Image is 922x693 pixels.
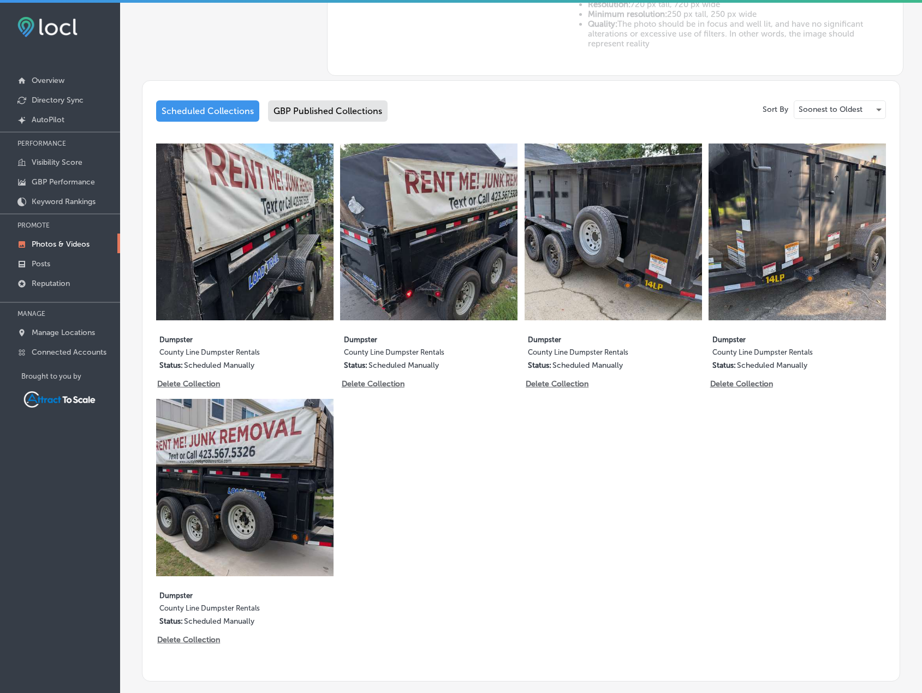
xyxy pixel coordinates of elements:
[340,144,517,321] img: Collection thumbnail
[32,197,96,206] p: Keyword Rankings
[268,100,388,122] div: GBP Published Collections
[32,348,106,357] p: Connected Accounts
[32,240,90,249] p: Photos & Videos
[32,177,95,187] p: GBP Performance
[32,328,95,337] p: Manage Locations
[528,329,666,348] label: Dumpster
[159,348,298,361] label: County Line Dumpster Rentals
[156,100,259,122] div: Scheduled Collections
[528,361,551,370] p: Status:
[712,361,736,370] p: Status:
[159,604,298,617] label: County Line Dumpster Rentals
[344,348,482,361] label: County Line Dumpster Rentals
[21,372,120,380] p: Brought to you by
[794,101,885,118] div: Soonest to Oldest
[159,585,298,604] label: Dumpster
[156,144,334,321] img: Collection thumbnail
[344,329,482,348] label: Dumpster
[712,348,850,361] label: County Line Dumpster Rentals
[32,95,84,105] p: Directory Sync
[712,329,850,348] label: Dumpster
[159,329,298,348] label: Dumpster
[737,361,807,370] p: Scheduled Manually
[157,379,219,389] p: Delete Collection
[526,379,587,389] p: Delete Collection
[156,399,334,576] img: Collection thumbnail
[157,635,219,644] p: Delete Collection
[552,361,623,370] p: Scheduled Manually
[32,158,82,167] p: Visibility Score
[32,76,64,85] p: Overview
[709,144,886,321] img: Collection thumbnail
[21,389,98,410] img: Attract To Scale
[799,104,862,115] p: Soonest to Oldest
[344,361,367,370] p: Status:
[159,617,183,626] p: Status:
[763,105,788,114] p: Sort By
[368,361,439,370] p: Scheduled Manually
[184,361,254,370] p: Scheduled Manually
[32,115,64,124] p: AutoPilot
[32,259,50,268] p: Posts
[342,379,403,389] p: Delete Collection
[17,17,78,37] img: fda3e92497d09a02dc62c9cd864e3231.png
[159,361,183,370] p: Status:
[32,279,70,288] p: Reputation
[525,144,702,321] img: Collection thumbnail
[184,617,254,626] p: Scheduled Manually
[528,348,666,361] label: County Line Dumpster Rentals
[710,379,772,389] p: Delete Collection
